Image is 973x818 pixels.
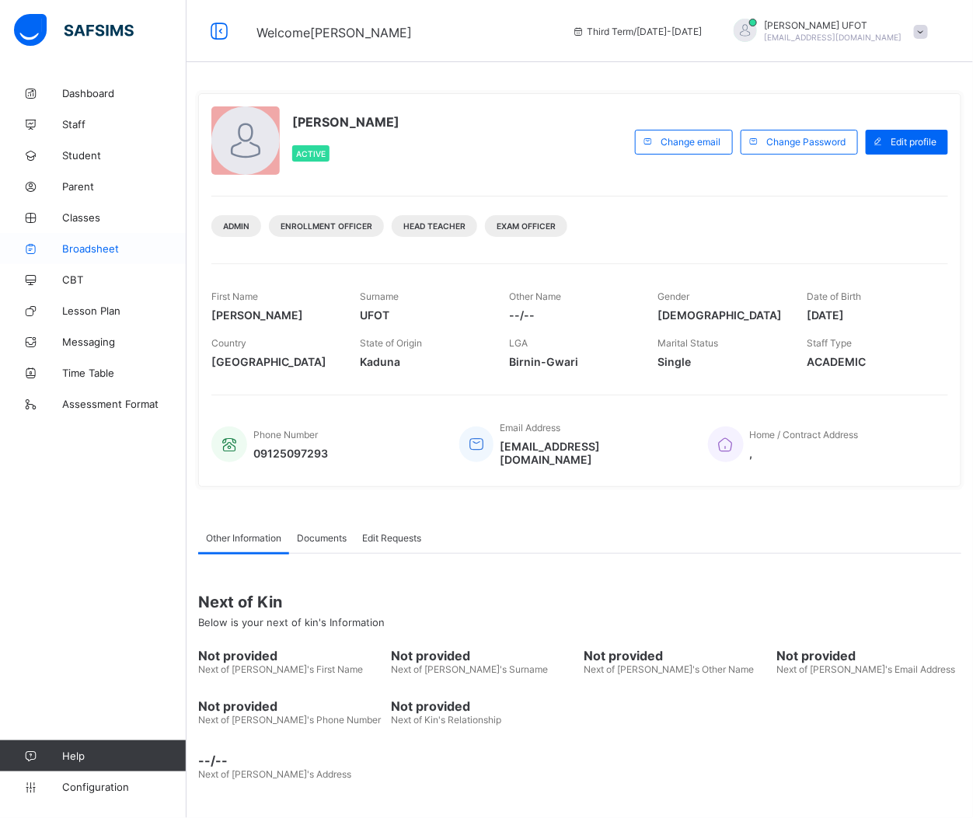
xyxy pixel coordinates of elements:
[361,355,486,368] span: Kaduna
[198,663,363,675] span: Next of [PERSON_NAME]'s First Name
[718,19,936,44] div: GABRIELUFOT
[211,291,258,302] span: First Name
[807,337,852,349] span: Staff Type
[297,532,347,544] span: Documents
[292,114,399,130] span: [PERSON_NAME]
[807,308,933,322] span: [DATE]
[198,616,385,628] span: Below is your next of kin's Information
[500,440,684,466] span: [EMAIL_ADDRESS][DOMAIN_NAME]
[497,221,556,231] span: Exam Officer
[206,532,281,544] span: Other Information
[584,648,769,663] span: Not provided
[391,663,548,675] span: Next of [PERSON_NAME]'s Surname
[776,648,961,663] span: Not provided
[658,308,784,322] span: [DEMOGRAPHIC_DATA]
[361,291,399,302] span: Surname
[253,447,328,460] span: 09125097293
[198,698,383,714] span: Not provided
[658,355,784,368] span: Single
[62,87,187,99] span: Dashboard
[572,26,703,37] span: session/term information
[391,714,501,726] span: Next of Kin's Relationship
[362,532,421,544] span: Edit Requests
[296,149,326,158] span: Active
[198,648,383,663] span: Not provided
[765,19,902,31] span: [PERSON_NAME] UFOT
[198,593,961,611] span: Next of Kin
[750,447,859,460] span: ,
[14,14,134,47] img: safsims
[509,291,561,302] span: Other Name
[658,337,719,349] span: Marital Status
[361,337,423,349] span: State of Origin
[198,753,961,768] span: --/--
[62,781,186,793] span: Configuration
[211,355,337,368] span: [GEOGRAPHIC_DATA]
[766,136,846,148] span: Change Password
[198,768,351,780] span: Next of [PERSON_NAME]'s Address
[391,698,576,714] span: Not provided
[211,308,337,322] span: [PERSON_NAME]
[361,308,486,322] span: UFOT
[256,25,412,40] span: Welcome [PERSON_NAME]
[62,149,187,162] span: Student
[509,355,635,368] span: Birnin-Gwari
[584,663,754,675] span: Next of [PERSON_NAME]'s Other Name
[211,337,246,349] span: Country
[62,367,187,379] span: Time Table
[198,714,381,726] span: Next of [PERSON_NAME]'s Phone Number
[891,136,936,148] span: Edit profile
[807,291,861,302] span: Date of Birth
[253,429,318,440] span: Phone Number
[658,291,690,302] span: Gender
[776,663,955,675] span: Next of [PERSON_NAME]'s Email Address
[391,648,576,663] span: Not provided
[509,308,635,322] span: --/--
[62,118,187,131] span: Staff
[62,242,187,255] span: Broadsheet
[62,336,187,348] span: Messaging
[509,337,528,349] span: LGA
[500,422,560,433] span: Email Address
[403,221,466,231] span: Head Teacher
[223,221,249,231] span: Admin
[62,273,187,286] span: CBT
[765,33,902,42] span: [EMAIL_ADDRESS][DOMAIN_NAME]
[62,180,187,193] span: Parent
[661,136,720,148] span: Change email
[62,398,187,410] span: Assessment Format
[62,750,186,762] span: Help
[62,211,187,224] span: Classes
[807,355,933,368] span: ACADEMIC
[281,221,372,231] span: Enrollment Officer
[62,305,187,317] span: Lesson Plan
[750,429,859,440] span: Home / Contract Address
